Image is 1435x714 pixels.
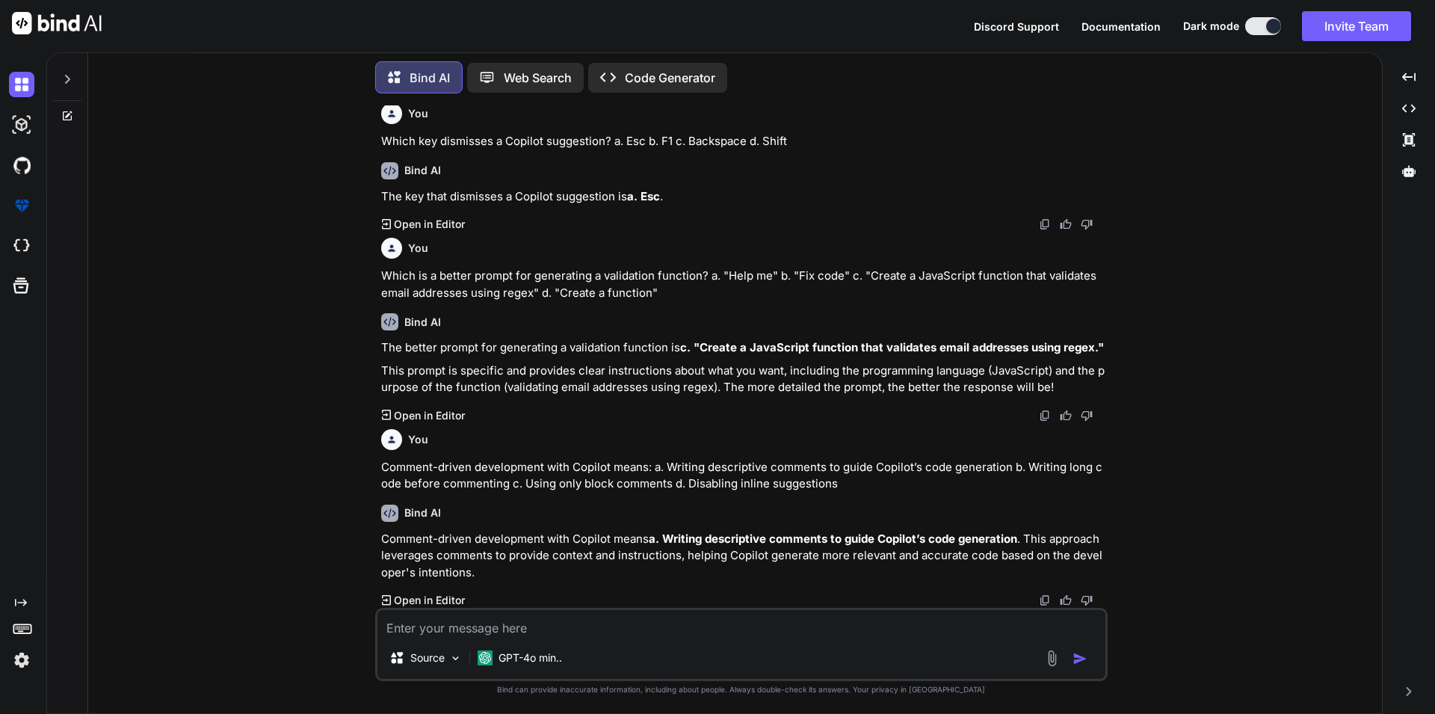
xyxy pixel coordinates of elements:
[1081,410,1093,422] img: dislike
[625,69,715,87] p: Code Generator
[381,459,1105,493] p: Comment-driven development with Copilot means: a. Writing descriptive comments to guide Copilot’s...
[680,340,1104,354] strong: c. "Create a JavaScript function that validates email addresses using regex."
[449,652,462,665] img: Pick Models
[381,531,1105,582] p: Comment-driven development with Copilot means . This approach leverages comments to provide conte...
[1073,651,1087,666] img: icon
[381,133,1105,150] p: Which key dismisses a Copilot suggestion? a. Esc b. F1 c. Backspace d. Shift
[9,193,34,218] img: premium
[1039,594,1051,606] img: copy
[394,217,465,232] p: Open in Editor
[1060,594,1072,606] img: like
[1183,19,1239,34] span: Dark mode
[375,684,1108,695] p: Bind can provide inaccurate information, including about people. Always double-check its answers....
[627,189,660,203] strong: a. Esc
[9,72,34,97] img: darkChat
[1060,410,1072,422] img: like
[1060,218,1072,230] img: like
[394,593,465,608] p: Open in Editor
[9,112,34,138] img: darkAi-studio
[9,153,34,178] img: githubDark
[408,432,428,447] h6: You
[404,315,441,330] h6: Bind AI
[381,339,1105,357] p: The better prompt for generating a validation function is
[504,69,572,87] p: Web Search
[478,650,493,665] img: GPT-4o mini
[499,650,562,665] p: GPT-4o min..
[404,505,441,520] h6: Bind AI
[1081,594,1093,606] img: dislike
[9,647,34,673] img: settings
[394,408,465,423] p: Open in Editor
[381,268,1105,301] p: Which is a better prompt for generating a validation function? a. "Help me" b. "Fix code" c. "Cre...
[649,532,1017,546] strong: a. Writing descriptive comments to guide Copilot’s code generation
[1043,650,1061,667] img: attachment
[381,188,1105,206] p: The key that dismisses a Copilot suggestion is .
[1081,218,1093,230] img: dislike
[410,650,445,665] p: Source
[408,106,428,121] h6: You
[1302,11,1411,41] button: Invite Team
[974,19,1059,34] button: Discord Support
[1039,218,1051,230] img: copy
[408,241,428,256] h6: You
[9,233,34,259] img: cloudideIcon
[1081,19,1161,34] button: Documentation
[381,363,1105,396] p: This prompt is specific and provides clear instructions about what you want, including the progra...
[974,20,1059,33] span: Discord Support
[410,69,450,87] p: Bind AI
[1039,410,1051,422] img: copy
[1081,20,1161,33] span: Documentation
[12,12,102,34] img: Bind AI
[404,163,441,178] h6: Bind AI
